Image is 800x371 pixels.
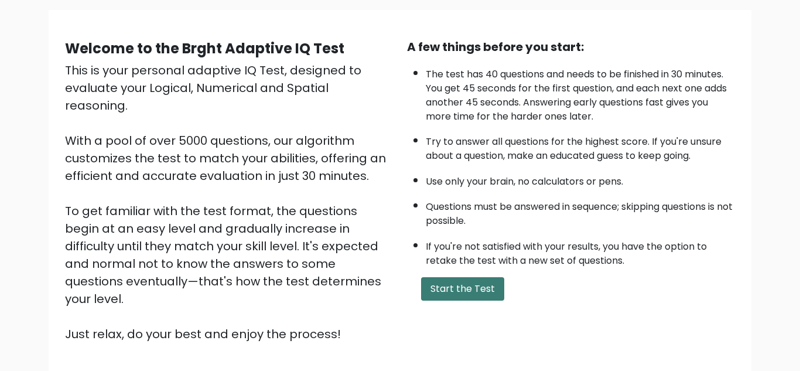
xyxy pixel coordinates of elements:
li: Try to answer all questions for the highest score. If you're unsure about a question, make an edu... [426,129,735,163]
div: This is your personal adaptive IQ Test, designed to evaluate your Logical, Numerical and Spatial ... [65,62,393,343]
li: If you're not satisfied with your results, you have the option to retake the test with a new set ... [426,234,735,268]
li: Use only your brain, no calculators or pens. [426,169,735,189]
div: A few things before you start: [407,38,735,56]
li: The test has 40 questions and needs to be finished in 30 minutes. You get 45 seconds for the firs... [426,62,735,124]
b: Welcome to the Brght Adaptive IQ Test [65,39,344,58]
button: Start the Test [421,277,504,301]
li: Questions must be answered in sequence; skipping questions is not possible. [426,194,735,228]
